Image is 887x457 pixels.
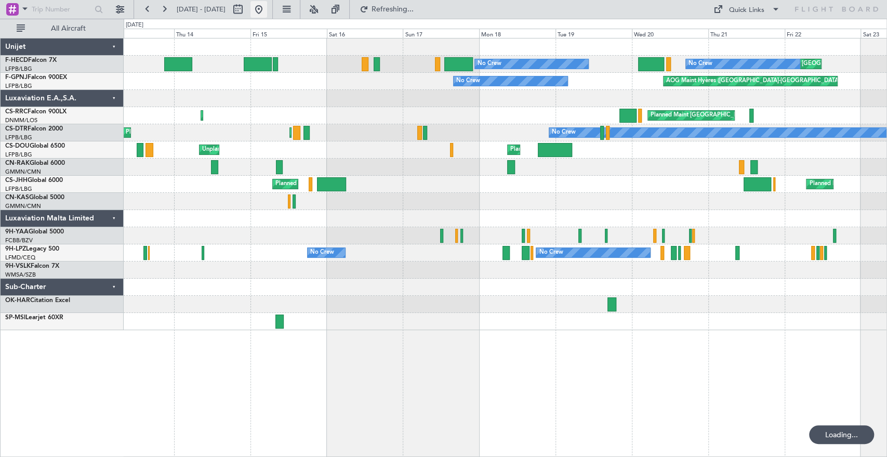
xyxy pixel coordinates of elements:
div: Wed 20 [632,29,708,38]
a: CS-RRCFalcon 900LX [5,109,67,115]
div: No Crew [552,125,576,140]
span: [DATE] - [DATE] [177,5,226,14]
a: DNMM/LOS [5,116,37,124]
a: CN-RAKGlobal 6000 [5,160,65,166]
span: CS-DTR [5,126,28,132]
div: Sat 16 [327,29,403,38]
div: Thu 21 [708,29,785,38]
button: All Aircraft [11,20,113,37]
a: 9H-VSLKFalcon 7X [5,263,59,269]
a: OK-HARCitation Excel [5,297,70,304]
a: LFMD/CEQ [5,254,35,262]
div: Quick Links [729,5,764,16]
span: CS-DOU [5,143,30,149]
span: CS-RRC [5,109,28,115]
div: No Crew [689,56,712,72]
a: CN-KASGlobal 5000 [5,194,64,201]
a: GMMN/CMN [5,202,41,210]
a: F-GPNJFalcon 900EX [5,74,67,81]
div: Mon 18 [479,29,555,38]
a: LFPB/LBG [5,185,32,193]
a: 9H-LPZLegacy 500 [5,246,59,252]
span: 9H-VSLK [5,263,31,269]
span: CS-JHH [5,177,28,184]
span: CN-KAS [5,194,29,201]
div: Planned Maint [GEOGRAPHIC_DATA] ([GEOGRAPHIC_DATA]) [275,176,439,192]
a: LFPB/LBG [5,151,32,159]
div: Planned Maint Sofia [126,125,179,140]
div: No Crew [478,56,501,72]
div: Wed 13 [98,29,174,38]
div: No Crew [539,245,563,260]
a: LFPB/LBG [5,134,32,141]
div: Tue 19 [555,29,632,38]
div: Planned Maint [GEOGRAPHIC_DATA] ([GEOGRAPHIC_DATA]) [510,142,674,158]
button: Quick Links [708,1,785,18]
div: Unplanned Maint [GEOGRAPHIC_DATA] ([GEOGRAPHIC_DATA]) [202,142,373,158]
button: Refreshing... [355,1,417,18]
span: 9H-LPZ [5,246,26,252]
span: All Aircraft [27,25,110,32]
a: F-HECDFalcon 7X [5,57,57,63]
span: 9H-YAA [5,229,29,235]
div: No Crew [310,245,334,260]
div: Fri 22 [785,29,861,38]
div: Loading... [809,425,874,444]
a: GMMN/CMN [5,168,41,176]
span: Refreshing... [370,6,414,13]
div: Planned Maint [GEOGRAPHIC_DATA] ([GEOGRAPHIC_DATA]) [651,108,814,123]
span: F-GPNJ [5,74,28,81]
a: SP-MSILearjet 60XR [5,315,63,321]
input: Trip Number [32,2,91,17]
span: SP-MSI [5,315,25,321]
a: CS-DOUGlobal 6500 [5,143,65,149]
a: WMSA/SZB [5,271,36,279]
a: CS-DTRFalcon 2000 [5,126,63,132]
div: Fri 15 [250,29,327,38]
div: Sun 17 [403,29,479,38]
a: FCBB/BZV [5,237,33,244]
span: F-HECD [5,57,28,63]
div: No Crew [456,73,480,89]
span: CN-RAK [5,160,30,166]
a: LFPB/LBG [5,82,32,90]
div: AOG Maint Hyères ([GEOGRAPHIC_DATA]-[GEOGRAPHIC_DATA]) [666,73,842,89]
a: LFPB/LBG [5,65,32,73]
span: OK-HAR [5,297,30,304]
a: CS-JHHGlobal 6000 [5,177,63,184]
div: Thu 14 [174,29,250,38]
div: [DATE] [126,21,143,30]
a: 9H-YAAGlobal 5000 [5,229,64,235]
